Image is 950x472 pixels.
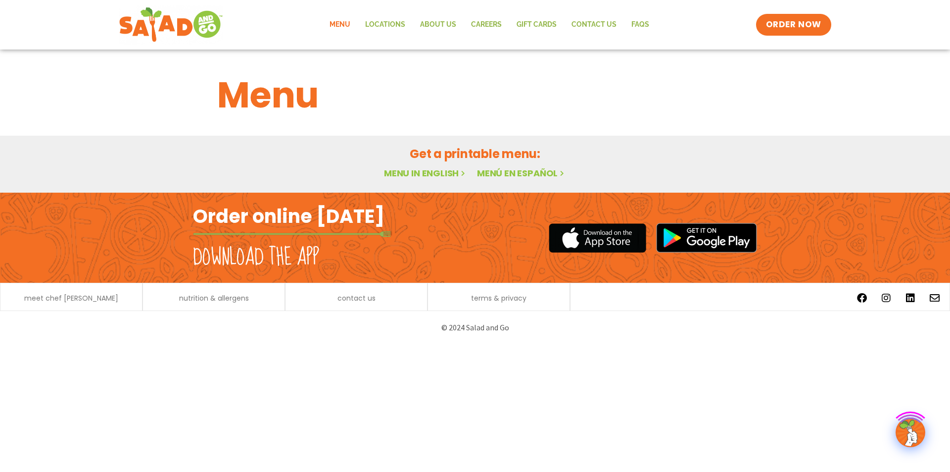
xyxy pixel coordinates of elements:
a: terms & privacy [471,295,526,302]
a: contact us [337,295,376,302]
a: Menu [322,13,358,36]
a: About Us [413,13,464,36]
img: google_play [656,223,757,253]
img: new-SAG-logo-768×292 [119,5,223,45]
img: fork [193,231,391,237]
span: ORDER NOW [766,19,821,31]
a: ORDER NOW [756,14,831,36]
a: meet chef [PERSON_NAME] [24,295,118,302]
h2: Order online [DATE] [193,204,384,228]
h2: Download the app [193,244,319,271]
h1: Menu [217,68,733,122]
a: Locations [358,13,413,36]
nav: Menu [322,13,657,36]
a: FAQs [624,13,657,36]
a: Menu in English [384,167,467,179]
a: Contact Us [564,13,624,36]
h2: Get a printable menu: [217,145,733,162]
a: nutrition & allergens [179,295,249,302]
img: appstore [549,222,646,254]
a: Menú en español [477,167,566,179]
p: © 2024 Salad and Go [198,321,752,334]
a: GIFT CARDS [509,13,564,36]
a: Careers [464,13,509,36]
